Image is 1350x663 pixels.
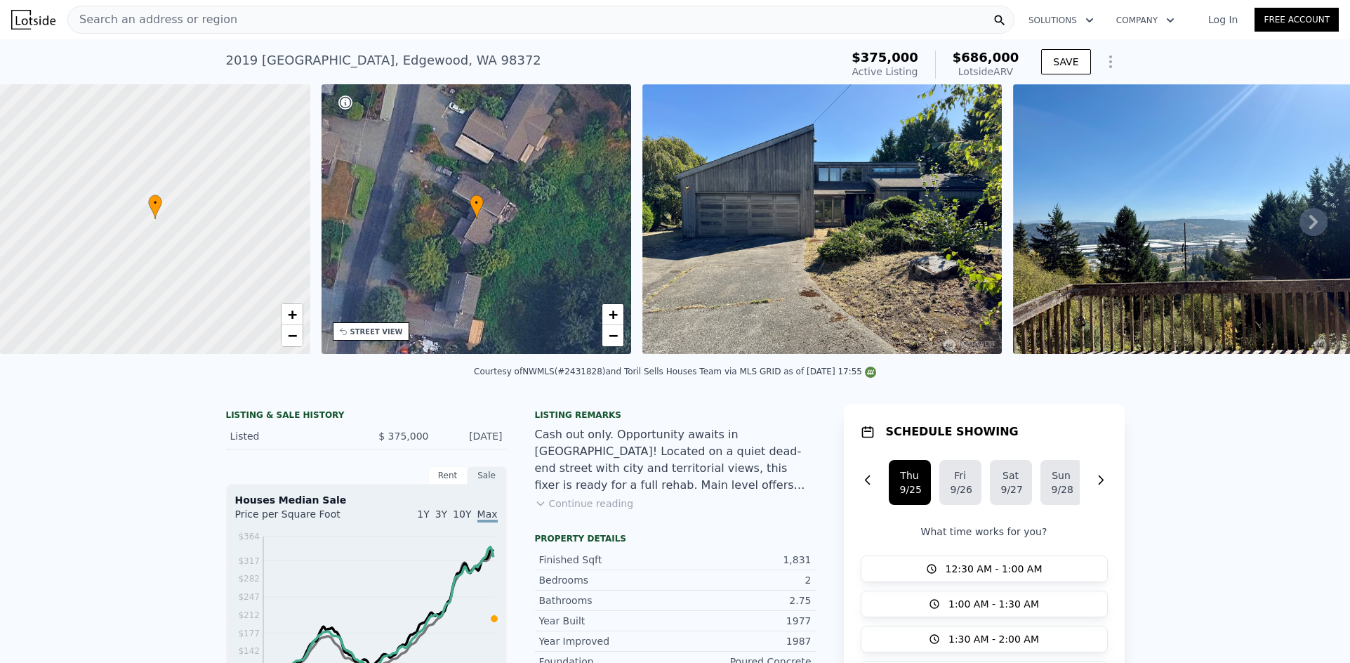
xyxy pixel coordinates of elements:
a: Zoom out [602,325,623,346]
h1: SCHEDULE SHOWING [886,424,1019,440]
button: Company [1105,8,1186,33]
tspan: $317 [238,556,260,566]
tspan: $212 [238,610,260,620]
div: Sat [1001,468,1021,483]
tspan: $282 [238,574,260,584]
img: NWMLS Logo [865,367,876,378]
div: 9/25 [900,483,920,497]
div: Property details [535,533,816,544]
span: − [609,327,618,344]
div: • [148,195,162,219]
div: 2.75 [675,593,812,608]
a: Zoom in [602,304,623,325]
div: 1,831 [675,553,812,567]
button: Continue reading [535,497,634,511]
button: Thu9/25 [889,460,931,505]
div: 1977 [675,614,812,628]
span: 10Y [453,508,471,520]
a: Zoom in [282,304,303,325]
span: Max [477,508,498,523]
div: Bedrooms [539,573,675,587]
div: 1987 [675,634,812,648]
div: Houses Median Sale [235,493,498,507]
div: 2 [675,573,812,587]
div: [DATE] [440,429,503,443]
div: Listing remarks [535,409,816,421]
button: 12:30 AM - 1:00 AM [861,556,1108,582]
div: Rent [428,466,468,485]
p: What time works for you? [861,525,1108,539]
div: LISTING & SALE HISTORY [226,409,507,424]
div: Bathrooms [539,593,675,608]
a: Free Account [1255,8,1339,32]
tspan: $142 [238,646,260,656]
div: 2019 [GEOGRAPHIC_DATA] , Edgewood , WA 98372 [226,51,541,70]
div: • [470,195,484,219]
div: Sale [468,466,507,485]
img: Sale: 169756043 Parcel: 100430869 [642,84,1002,354]
a: Log In [1191,13,1255,27]
div: Listed [230,429,355,443]
button: Solutions [1017,8,1105,33]
span: Search an address or region [68,11,237,28]
div: Courtesy of NWMLS (#2431828) and Toril Sells Houses Team via MLS GRID as of [DATE] 17:55 [474,367,876,376]
span: • [470,197,484,209]
span: 3Y [435,508,447,520]
div: 9/27 [1001,483,1021,497]
span: $375,000 [852,50,918,65]
button: Show Options [1097,48,1125,76]
span: • [148,197,162,209]
span: + [609,306,618,323]
button: 1:30 AM - 2:00 AM [861,626,1108,652]
div: Thu [900,468,920,483]
span: Active Listing [852,66,918,77]
button: Sat9/27 [990,460,1032,505]
div: Finished Sqft [539,553,675,567]
div: Price per Square Foot [235,507,366,530]
a: Zoom out [282,325,303,346]
span: $686,000 [953,50,1019,65]
div: Fri [951,468,970,483]
div: Lotside ARV [953,65,1019,79]
span: 12:30 AM - 1:00 AM [946,562,1043,576]
button: SAVE [1041,49,1090,74]
div: STREET VIEW [350,327,403,337]
button: Sun9/28 [1040,460,1083,505]
span: 1:00 AM - 1:30 AM [948,597,1039,611]
div: Year Improved [539,634,675,648]
span: 1Y [417,508,429,520]
div: 9/28 [1052,483,1071,497]
tspan: $247 [238,592,260,602]
div: Year Built [539,614,675,628]
img: Lotside [11,10,55,29]
span: + [287,306,296,323]
div: Cash out only. Opportunity awaits in [GEOGRAPHIC_DATA]! Located on a quiet dead-end street with c... [535,426,816,494]
div: 9/26 [951,483,970,497]
span: $ 375,000 [378,431,428,442]
button: Fri9/26 [939,460,981,505]
tspan: $364 [238,532,260,541]
div: Sun [1052,468,1071,483]
span: 1:30 AM - 2:00 AM [948,632,1039,646]
span: − [287,327,296,344]
button: 1:00 AM - 1:30 AM [861,591,1108,617]
tspan: $177 [238,629,260,638]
